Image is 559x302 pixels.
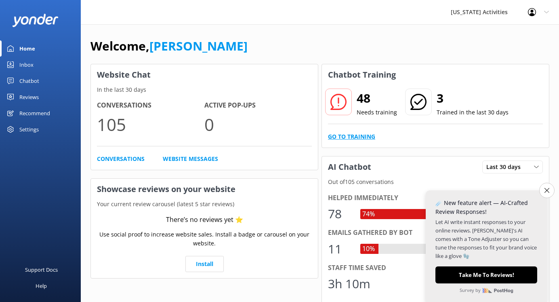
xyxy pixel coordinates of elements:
div: Help [36,278,47,294]
h3: Showcase reviews on your website [91,179,318,200]
div: Emails gathered by bot [328,228,543,238]
a: Install [185,256,224,272]
div: 74% [360,209,377,220]
span: Last 30 days [486,163,525,171]
div: Reviews [19,89,39,105]
div: Chatbot [19,73,39,89]
div: 10% [360,244,377,254]
h4: Active Pop-ups [204,100,312,111]
div: 78 [328,204,352,224]
div: Inbox [19,57,34,73]
a: Conversations [97,154,145,163]
a: Website Messages [163,154,218,163]
h2: 3 [437,89,509,108]
div: Staff time saved [328,263,543,273]
div: Recommend [19,105,50,121]
p: Your current review carousel (latest 5 star reviews) [91,200,318,209]
div: Helped immediately [328,193,543,203]
p: Out of 105 conversations [322,177,549,186]
p: In the last 30 days [91,85,318,94]
div: Settings [19,121,39,137]
div: There’s no reviews yet ⭐ [166,215,243,225]
p: 105 [97,111,204,138]
p: Needs training [357,108,397,117]
div: 11 [328,239,352,259]
p: Use social proof to increase website sales. Install a badge or carousel on your website. [97,230,312,248]
h3: Chatbot Training [322,64,402,85]
h2: 48 [357,89,397,108]
h4: Conversations [97,100,204,111]
h1: Welcome, [90,36,248,56]
h3: AI Chatbot [322,156,377,177]
div: 3h 10m [328,274,370,294]
p: 0 [204,111,312,138]
h3: Website Chat [91,64,318,85]
a: Go to Training [328,132,375,141]
p: Trained in the last 30 days [437,108,509,117]
div: Support Docs [25,262,58,278]
a: [PERSON_NAME] [149,38,248,54]
div: Home [19,40,35,57]
img: yonder-white-logo.png [12,14,59,27]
